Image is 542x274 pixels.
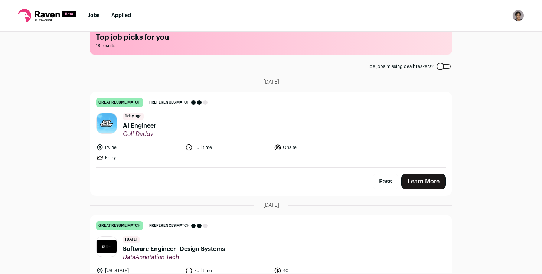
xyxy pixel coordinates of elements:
h1: Top job picks for you [96,32,446,43]
span: [DATE] [263,78,279,86]
a: Applied [111,13,131,18]
span: Preferences match [149,99,190,106]
span: Preferences match [149,222,190,229]
span: Hide jobs missing dealbreakers? [365,63,434,69]
span: DataAnnotation Tech [123,254,225,261]
a: Jobs [88,13,99,18]
button: Pass [373,174,398,189]
li: Irvine [96,144,181,151]
span: Golf Daddy [123,130,156,138]
li: Onsite [274,144,359,151]
img: 18283b31b904e37846c5e5b96a1baa6559ea2cd29ea3090bffca85a69f31aa7c.jpg [97,113,117,133]
li: Entry [96,154,181,162]
a: great resume match Preferences match 1 day ago AI Engineer Golf Daddy Irvine Full time Onsite Entry [90,92,452,167]
span: [DATE] [263,202,279,209]
div: great resume match [96,98,143,107]
li: Full time [185,144,270,151]
span: 1 day ago [123,113,144,120]
div: great resume match [96,221,143,230]
span: [DATE] [123,236,140,243]
a: Learn More [401,174,446,189]
span: Software Engineer- Design Systems [123,245,225,254]
img: 2cdc1b7675000fd333eec602a5edcd7e64ba1f0686a42b09eef261a8637f1f7b.jpg [97,240,117,253]
img: 16716175-medium_jpg [512,10,524,22]
span: AI Engineer [123,121,156,130]
button: Open dropdown [512,10,524,22]
span: 18 results [96,43,446,49]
